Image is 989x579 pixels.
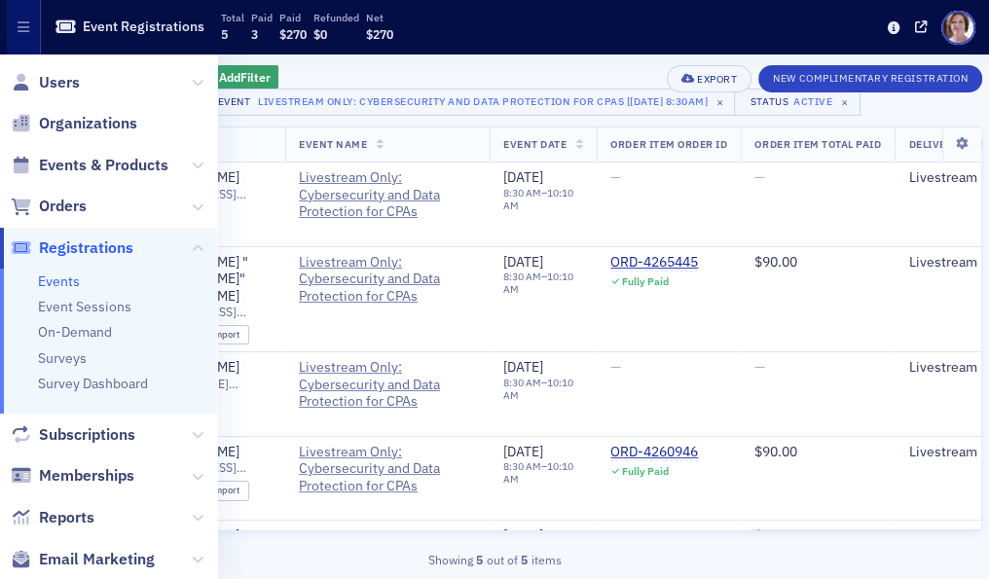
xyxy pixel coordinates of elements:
[503,526,543,544] span: [DATE]
[836,93,854,111] span: ×
[503,358,543,376] span: [DATE]
[38,272,80,290] a: Events
[503,253,543,271] span: [DATE]
[503,137,567,151] span: Event Date
[503,270,541,283] time: 8:30 AM
[503,186,541,199] time: 8:30 AM
[313,26,327,42] span: $0
[11,237,133,259] a: Registrations
[610,168,621,186] span: —
[38,323,112,341] a: On-Demand
[39,424,135,446] span: Subscriptions
[39,196,87,217] span: Orders
[279,11,307,24] p: Paid
[754,358,765,376] span: —
[200,65,279,90] button: AddFilter
[39,549,155,570] span: Email Marketing
[366,11,393,24] p: Net
[503,270,573,296] time: 10:10 AM
[200,89,737,116] button: EventLivestream Only: Cybersecurity and Data Protection for CPAs [[DATE] 8:30am]×
[754,168,765,186] span: —
[221,11,244,24] p: Total
[503,459,541,473] time: 8:30 AM
[11,196,87,217] a: Orders
[758,65,982,92] button: New Complimentary Registration
[313,11,359,24] p: Refunded
[299,444,476,495] a: Livestream Only: Cybersecurity and Data Protection for CPAs
[258,92,708,112] div: Livestream Only: Cybersecurity and Data Protection for CPAs [[DATE] 8:30am]
[251,26,258,42] span: 3
[279,26,307,42] span: $270
[11,549,155,570] a: Email Marketing
[667,65,751,92] button: Export
[83,18,204,36] h1: Event Registrations
[622,465,669,478] div: Fully Paid
[503,377,583,402] div: –
[11,113,137,134] a: Organizations
[38,298,131,315] a: Event Sessions
[503,187,583,212] div: –
[299,137,367,151] span: Event Name
[39,113,137,134] span: Organizations
[610,254,698,271] a: ORD-4265445
[622,275,669,288] div: Fully Paid
[754,443,797,460] span: $90.00
[299,169,476,221] a: Livestream Only: Cybersecurity and Data Protection for CPAs
[518,551,531,568] strong: 5
[503,168,543,186] span: [DATE]
[503,459,573,486] time: 10:10 AM
[503,271,583,296] div: –
[11,72,80,93] a: Users
[11,507,94,528] a: Reports
[11,465,134,487] a: Memberships
[734,89,861,116] button: StatusActive×
[39,237,133,259] span: Registrations
[749,95,789,108] div: Status
[754,253,797,271] span: $90.00
[299,254,476,306] a: Livestream Only: Cybersecurity and Data Protection for CPAs
[473,551,487,568] strong: 5
[793,95,832,108] div: Active
[39,72,80,93] span: Users
[610,358,621,376] span: —
[299,527,476,579] a: Livestream Only: Cybersecurity and Data Protection for CPAs
[503,186,573,212] time: 10:10 AM
[503,376,541,389] time: 8:30 AM
[221,26,228,42] span: 5
[754,526,797,544] span: $90.00
[214,95,255,108] div: Event
[11,424,135,446] a: Subscriptions
[754,137,881,151] span: Order Item Total Paid
[610,444,698,461] a: ORD-4260946
[39,155,168,176] span: Events & Products
[941,11,975,45] span: Profile
[610,527,698,545] a: ORD-4258661
[39,465,134,487] span: Memberships
[503,376,573,402] time: 10:10 AM
[366,26,393,42] span: $270
[7,551,982,568] div: Showing out of items
[251,11,273,24] p: Paid
[697,74,737,85] div: Export
[11,155,168,176] a: Events & Products
[219,68,271,86] span: Add Filter
[503,460,583,486] div: –
[503,443,543,460] span: [DATE]
[758,68,982,86] a: New Complimentary Registration
[712,93,729,111] span: ×
[38,349,87,367] a: Surveys
[610,137,727,151] span: Order Item Order ID
[38,375,148,392] a: Survey Dashboard
[39,507,94,528] span: Reports
[299,359,476,411] a: Livestream Only: Cybersecurity and Data Protection for CPAs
